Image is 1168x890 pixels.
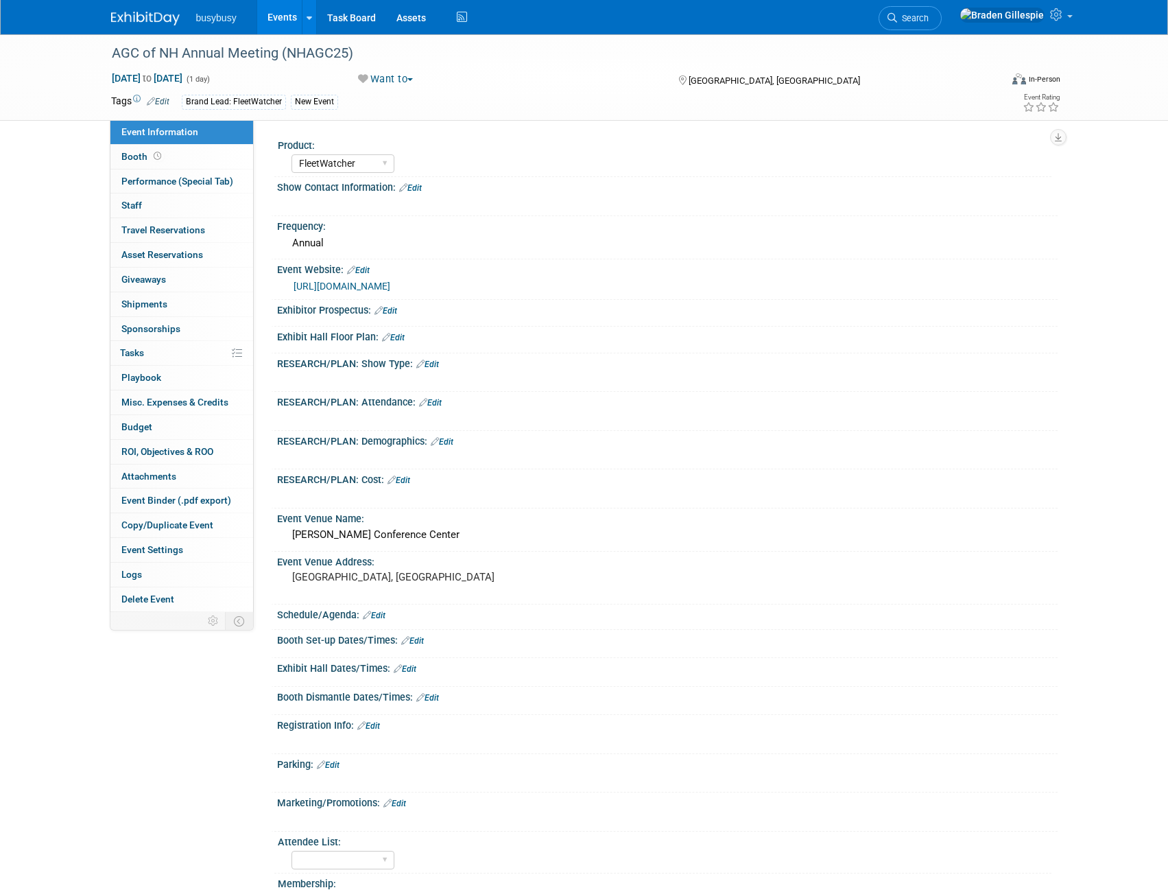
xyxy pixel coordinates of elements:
div: Booth Dismantle Dates/Times: [277,687,1058,705]
div: Brand Lead: FleetWatcher [182,95,286,109]
div: Event Venue Address: [277,552,1058,569]
span: Event Binder (.pdf export) [121,495,231,506]
div: Exhibit Hall Dates/Times: [277,658,1058,676]
span: Performance (Special Tab) [121,176,233,187]
span: Tasks [120,347,144,358]
span: Copy/Duplicate Event [121,519,213,530]
span: Search [897,13,929,23]
span: Delete Event [121,594,174,605]
div: Exhibit Hall Floor Plan: [277,327,1058,344]
a: Edit [357,721,380,731]
span: Event Settings [121,544,183,555]
div: Frequency: [277,216,1058,233]
div: Annual [287,233,1047,254]
div: Event Website: [277,259,1058,277]
a: Staff [110,194,253,218]
a: Event Settings [110,538,253,562]
a: ROI, Objectives & ROO [110,440,253,464]
a: Asset Reservations [110,243,253,267]
div: Event Venue Name: [277,508,1058,526]
a: Event Binder (.pdf export) [110,489,253,513]
span: Booth not reserved yet [151,151,164,161]
a: Edit [399,183,422,193]
div: RESEARCH/PLAN: Attendance: [277,392,1058,410]
span: [GEOGRAPHIC_DATA], [GEOGRAPHIC_DATA] [689,75,860,86]
a: Edit [317,760,339,770]
span: Playbook [121,372,161,383]
div: Booth Set-up Dates/Times: [277,630,1058,648]
a: [URL][DOMAIN_NAME] [294,281,390,292]
img: ExhibitDay [111,12,180,25]
div: [PERSON_NAME] Conference Center [287,524,1047,546]
a: Edit [416,360,439,369]
a: Edit [374,306,397,316]
span: [DATE] [DATE] [111,72,183,84]
span: Giveaways [121,274,166,285]
div: RESEARCH/PLAN: Demographics: [277,431,1058,449]
td: Tags [111,94,169,110]
span: Sponsorships [121,323,180,334]
button: Want to [353,72,418,86]
div: Event Format [920,71,1061,92]
a: Performance (Special Tab) [110,169,253,194]
a: Delete Event [110,587,253,611]
a: Edit [388,476,410,485]
img: Braden Gillespie [960,8,1045,23]
a: Tasks [110,341,253,365]
div: Product: [278,135,1051,152]
a: Shipments [110,292,253,316]
span: Booth [121,151,164,162]
div: Event Rating [1023,94,1060,101]
div: Marketing/Promotions: [277,793,1058,810]
a: Budget [110,415,253,439]
a: Misc. Expenses & Credits [110,390,253,414]
a: Logs [110,563,253,587]
a: Search [879,6,942,30]
div: Exhibitor Prospectus: [277,300,1058,318]
div: RESEARCH/PLAN: Show Type: [277,353,1058,371]
a: Edit [382,333,405,342]
div: Attendee List: [278,832,1051,849]
a: Edit [363,611,385,620]
a: Giveaways [110,268,253,292]
span: Misc. Expenses & Credits [121,397,228,408]
span: Shipments [121,298,167,309]
a: Event Information [110,120,253,144]
td: Toggle Event Tabs [225,612,253,630]
a: Sponsorships [110,317,253,341]
span: Travel Reservations [121,224,205,235]
a: Playbook [110,366,253,390]
span: Logs [121,569,142,580]
div: In-Person [1028,74,1060,84]
pre: [GEOGRAPHIC_DATA], [GEOGRAPHIC_DATA] [292,571,587,583]
div: New Event [291,95,338,109]
a: Copy/Duplicate Event [110,513,253,537]
span: (1 day) [185,75,210,84]
a: Edit [347,266,370,275]
a: Edit [416,693,439,703]
span: to [141,73,154,84]
a: Attachments [110,465,253,489]
a: Edit [394,664,416,674]
a: Booth [110,145,253,169]
a: Edit [147,97,169,106]
span: Event Information [121,126,198,137]
span: Staff [121,200,142,211]
div: Parking: [277,754,1058,772]
div: Schedule/Agenda: [277,605,1058,622]
a: Edit [419,398,442,408]
span: busybusy [196,12,237,23]
span: Budget [121,421,152,432]
a: Edit [431,437,453,447]
div: RESEARCH/PLAN: Cost: [277,469,1058,487]
td: Personalize Event Tab Strip [202,612,226,630]
a: Travel Reservations [110,218,253,242]
span: Attachments [121,471,176,482]
a: Edit [401,636,424,646]
div: Registration Info: [277,715,1058,733]
div: Show Contact Information: [277,177,1058,195]
div: AGC of NH Annual Meeting (NHAGC25) [107,41,980,66]
a: Edit [383,799,406,808]
span: ROI, Objectives & ROO [121,446,213,457]
span: Asset Reservations [121,249,203,260]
